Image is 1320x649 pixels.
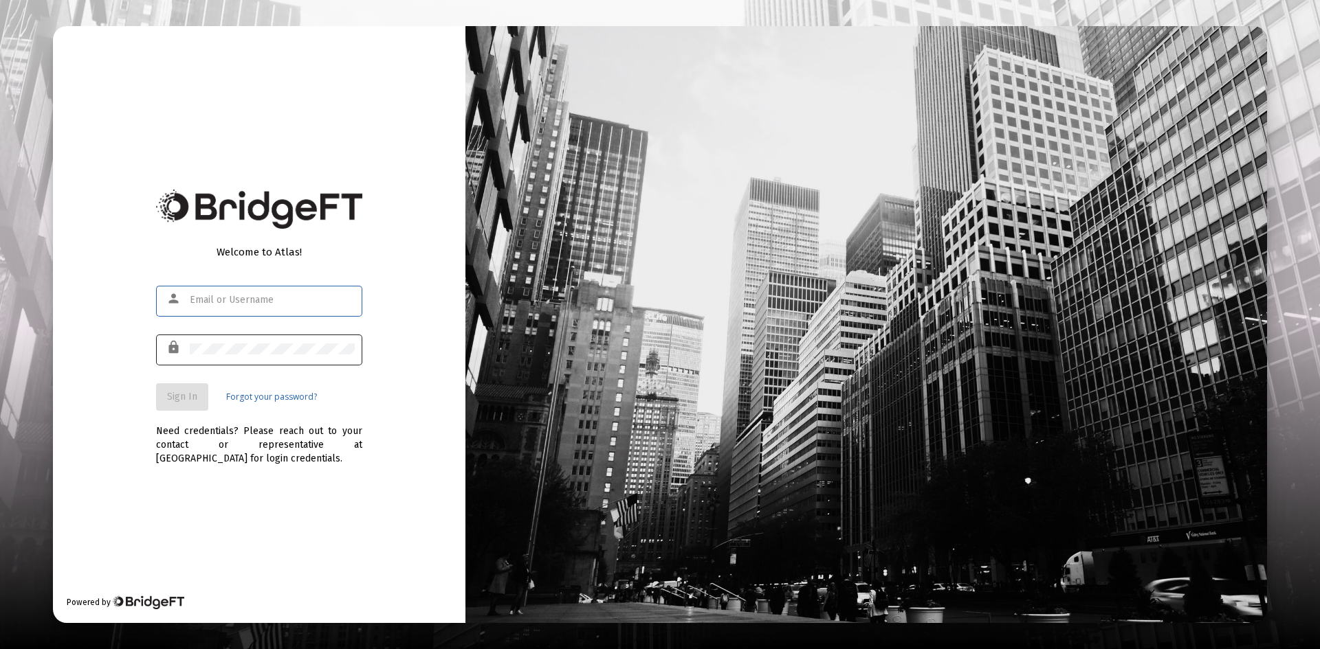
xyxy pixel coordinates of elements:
span: Sign In [167,391,197,402]
a: Forgot your password? [226,390,317,404]
mat-icon: person [166,291,183,307]
mat-icon: lock [166,339,183,356]
div: Welcome to Atlas! [156,245,362,259]
div: Powered by [67,595,184,609]
img: Bridge Financial Technology Logo [112,595,184,609]
img: Bridge Financial Technology Logo [156,190,362,229]
input: Email or Username [190,295,355,306]
button: Sign In [156,383,208,411]
div: Need credentials? Please reach out to your contact or representative at [GEOGRAPHIC_DATA] for log... [156,411,362,466]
